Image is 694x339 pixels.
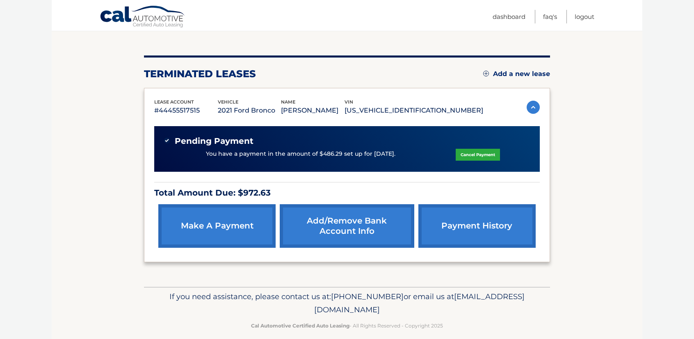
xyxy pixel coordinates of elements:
[418,204,536,248] a: payment history
[164,138,170,143] img: check-green.svg
[331,292,404,301] span: [PHONE_NUMBER]
[206,150,395,159] p: You have a payment in the amount of $486.29 set up for [DATE].
[281,105,345,116] p: [PERSON_NAME]
[218,99,238,105] span: vehicle
[100,5,186,29] a: Cal Automotive
[483,70,550,78] a: Add a new lease
[575,10,594,23] a: Logout
[456,149,500,161] a: Cancel Payment
[154,99,194,105] span: lease account
[154,105,218,116] p: #44455517515
[345,99,353,105] span: vin
[149,321,545,330] p: - All Rights Reserved - Copyright 2025
[314,292,525,314] span: [EMAIL_ADDRESS][DOMAIN_NAME]
[175,136,253,146] span: Pending Payment
[218,105,281,116] p: 2021 Ford Bronco
[149,290,545,316] p: If you need assistance, please contact us at: or email us at
[281,99,295,105] span: name
[251,323,349,329] strong: Cal Automotive Certified Auto Leasing
[154,186,540,200] p: Total Amount Due: $972.63
[144,68,256,80] h2: terminated leases
[158,204,276,248] a: make a payment
[345,105,483,116] p: [US_VEHICLE_IDENTIFICATION_NUMBER]
[280,204,414,248] a: Add/Remove bank account info
[483,71,489,76] img: add.svg
[543,10,557,23] a: FAQ's
[493,10,525,23] a: Dashboard
[527,101,540,114] img: accordion-active.svg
